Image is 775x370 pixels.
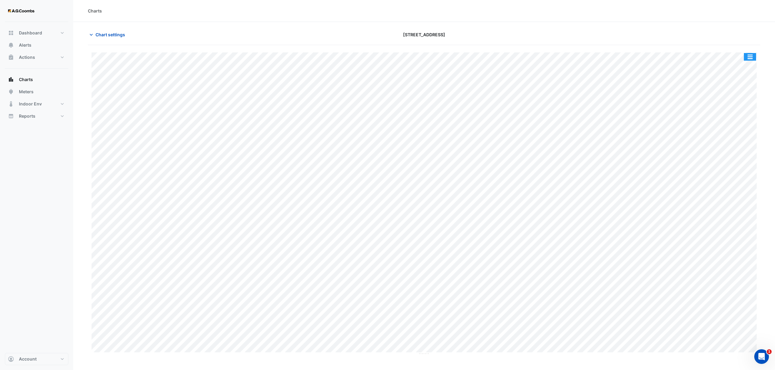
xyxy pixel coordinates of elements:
span: Dashboard [19,30,42,36]
span: Indoor Env [19,101,42,107]
button: Dashboard [5,27,68,39]
iframe: Intercom live chat [754,349,769,364]
div: Charts [88,8,102,14]
app-icon: Meters [8,89,14,95]
button: Chart settings [88,29,129,40]
span: Account [19,356,37,362]
span: 1 [767,349,772,354]
span: Chart settings [96,31,125,38]
span: Alerts [19,42,31,48]
img: Company Logo [7,5,35,17]
span: Charts [19,76,33,83]
app-icon: Alerts [8,42,14,48]
button: More Options [744,53,756,61]
app-icon: Reports [8,113,14,119]
button: Reports [5,110,68,122]
button: Account [5,353,68,365]
button: Alerts [5,39,68,51]
app-icon: Dashboard [8,30,14,36]
button: Indoor Env [5,98,68,110]
span: [STREET_ADDRESS] [403,31,445,38]
app-icon: Actions [8,54,14,60]
span: Reports [19,113,35,119]
button: Meters [5,86,68,98]
button: Actions [5,51,68,63]
button: Charts [5,73,68,86]
app-icon: Indoor Env [8,101,14,107]
app-icon: Charts [8,76,14,83]
span: Actions [19,54,35,60]
span: Meters [19,89,34,95]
